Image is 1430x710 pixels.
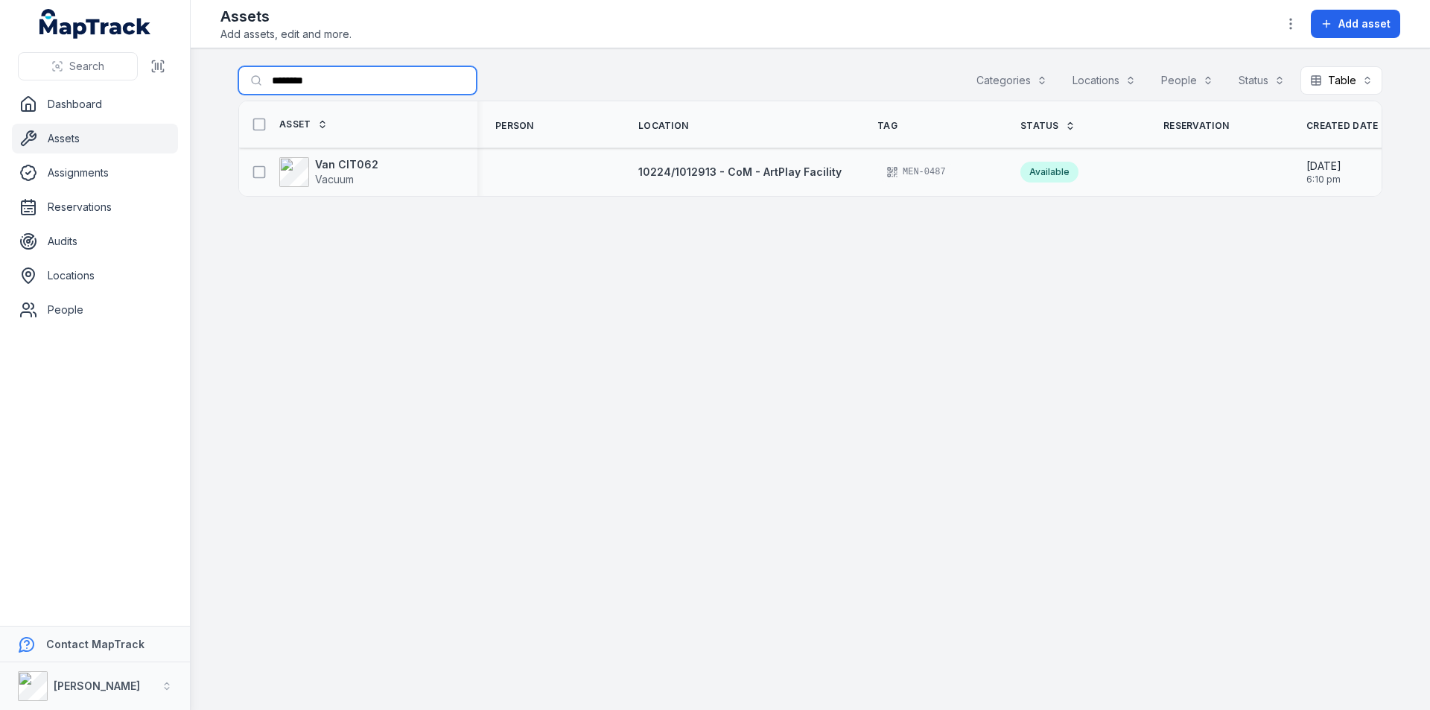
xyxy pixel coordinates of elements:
[12,89,178,119] a: Dashboard
[1306,159,1341,186] time: 11/1/2024, 6:10:58 PM
[12,261,178,291] a: Locations
[1306,174,1341,186] span: 6:10 pm
[12,124,178,153] a: Assets
[495,120,534,132] span: Person
[1020,162,1078,183] div: Available
[1163,120,1229,132] span: Reservation
[12,192,178,222] a: Reservations
[18,52,138,80] button: Search
[1300,66,1382,95] button: Table
[279,118,311,130] span: Asset
[220,6,352,27] h2: Assets
[1306,120,1379,132] span: Created Date
[279,157,378,187] a: Van CIT062Vacuum
[1306,120,1395,132] a: Created Date
[1229,66,1294,95] button: Status
[39,9,151,39] a: MapTrack
[1338,16,1391,31] span: Add asset
[1151,66,1223,95] button: People
[1020,120,1059,132] span: Status
[315,157,378,172] strong: Van CIT062
[1306,159,1341,174] span: [DATE]
[46,638,144,650] strong: Contact MapTrack
[638,165,842,178] span: 10224/1012913 - CoM - ArtPlay Facility
[638,120,688,132] span: Location
[12,158,178,188] a: Assignments
[279,118,328,130] a: Asset
[877,162,955,183] div: MEN-0487
[12,295,178,325] a: People
[315,173,354,186] span: Vacuum
[69,59,104,74] span: Search
[220,27,352,42] span: Add assets, edit and more.
[877,120,897,132] span: Tag
[12,226,178,256] a: Audits
[1063,66,1145,95] button: Locations
[54,679,140,692] strong: [PERSON_NAME]
[1311,10,1400,38] button: Add asset
[967,66,1057,95] button: Categories
[638,165,842,180] a: 10224/1012913 - CoM - ArtPlay Facility
[1020,120,1075,132] a: Status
